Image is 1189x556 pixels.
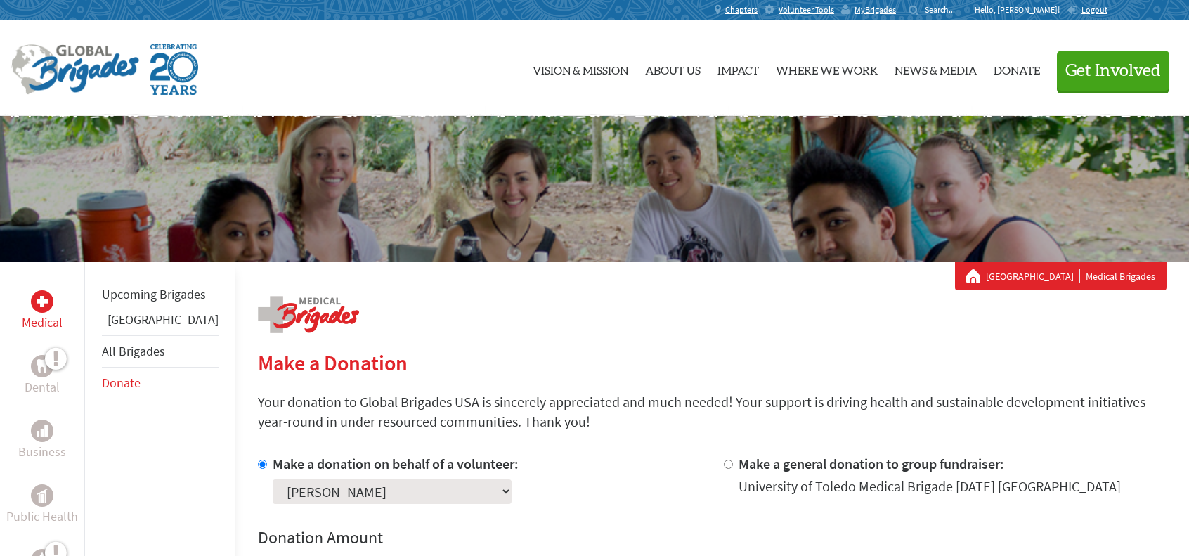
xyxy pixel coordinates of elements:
[102,343,165,359] a: All Brigades
[779,4,834,15] span: Volunteer Tools
[1057,51,1169,91] button: Get Involved
[37,296,48,307] img: Medical
[102,286,206,302] a: Upcoming Brigades
[258,296,359,333] img: logo-medical.png
[975,4,1067,15] p: Hello, [PERSON_NAME]!
[31,355,53,377] div: Dental
[1081,4,1107,15] span: Logout
[31,420,53,442] div: Business
[533,32,628,105] a: Vision & Mission
[1067,4,1107,15] a: Logout
[986,269,1080,283] a: [GEOGRAPHIC_DATA]
[11,44,139,95] img: Global Brigades Logo
[739,477,1121,496] div: University of Toledo Medical Brigade [DATE] [GEOGRAPHIC_DATA]
[18,442,66,462] p: Business
[6,484,78,526] a: Public HealthPublic Health
[966,269,1155,283] div: Medical Brigades
[1065,63,1161,79] span: Get Involved
[102,335,219,368] li: All Brigades
[25,377,60,397] p: Dental
[22,290,63,332] a: MedicalMedical
[150,44,198,95] img: Global Brigades Celebrating 20 Years
[725,4,758,15] span: Chapters
[37,359,48,373] img: Dental
[102,310,219,335] li: Guatemala
[18,420,66,462] a: BusinessBusiness
[895,32,977,105] a: News & Media
[102,375,141,391] a: Donate
[102,279,219,310] li: Upcoming Brigades
[855,4,896,15] span: MyBrigades
[31,484,53,507] div: Public Health
[25,355,60,397] a: DentalDental
[273,455,519,472] label: Make a donation on behalf of a volunteer:
[31,290,53,313] div: Medical
[258,392,1167,432] p: Your donation to Global Brigades USA is sincerely appreciated and much needed! Your support is dr...
[258,350,1167,375] h2: Make a Donation
[108,311,219,328] a: [GEOGRAPHIC_DATA]
[994,32,1040,105] a: Donate
[37,425,48,437] img: Business
[645,32,701,105] a: About Us
[22,313,63,332] p: Medical
[925,4,965,15] input: Search...
[6,507,78,526] p: Public Health
[717,32,759,105] a: Impact
[776,32,878,105] a: Where We Work
[102,368,219,399] li: Donate
[739,455,1004,472] label: Make a general donation to group fundraiser:
[37,489,48,503] img: Public Health
[258,526,1167,549] h4: Donation Amount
